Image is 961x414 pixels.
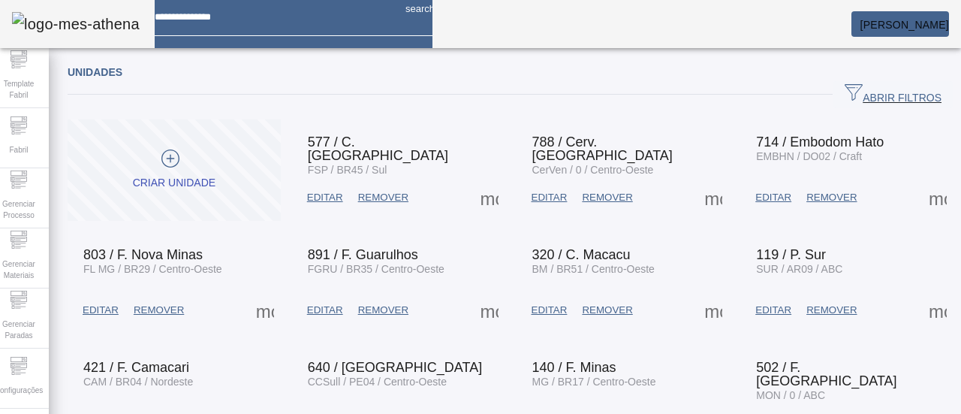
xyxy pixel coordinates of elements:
span: EDITAR [307,303,343,318]
span: REMOVER [358,190,408,205]
button: REMOVER [126,297,191,324]
span: 714 / Embodom Hato [756,134,884,150]
button: REMOVER [574,184,640,211]
button: Mais [700,184,727,211]
button: Mais [924,184,951,211]
span: 421 / F. Camacari [83,360,189,375]
button: REMOVER [574,297,640,324]
span: REMOVER [806,303,857,318]
button: EDITAR [524,297,575,324]
button: EDITAR [524,184,575,211]
span: REMOVER [582,190,632,205]
button: EDITAR [75,297,126,324]
button: Mais [700,297,727,324]
span: CCSull / PE04 / Centro-Oeste [308,376,447,388]
span: 119 / P. Sur [756,247,826,262]
button: ABRIR FILTROS [833,81,953,108]
button: Mais [476,184,503,211]
span: EDITAR [755,190,791,205]
span: REMOVER [134,303,184,318]
div: Criar unidade [133,176,215,191]
span: Fabril [5,140,32,160]
span: CAM / BR04 / Nordeste [83,376,193,388]
span: SUR / AR09 / ABC [756,263,842,275]
span: FGRU / BR35 / Centro-Oeste [308,263,444,275]
span: Unidades [68,66,122,78]
span: EDITAR [83,303,119,318]
button: REMOVER [799,184,864,211]
span: 320 / C. Macacu [532,247,631,262]
span: ABRIR FILTROS [845,83,941,106]
span: 140 / F. Minas [532,360,616,375]
span: 640 / [GEOGRAPHIC_DATA] [308,360,482,375]
span: REMOVER [358,303,408,318]
button: Mais [924,297,951,324]
span: 577 / C. [GEOGRAPHIC_DATA] [308,134,448,163]
span: 803 / F. Nova Minas [83,247,203,262]
button: REMOVER [351,184,416,211]
span: EDITAR [755,303,791,318]
span: EDITAR [532,190,568,205]
button: REMOVER [799,297,864,324]
span: 788 / Cerv. [GEOGRAPHIC_DATA] [532,134,673,163]
button: REMOVER [351,297,416,324]
span: [PERSON_NAME] [860,19,949,31]
span: BM / BR51 / Centro-Oeste [532,263,655,275]
span: EDITAR [532,303,568,318]
span: REMOVER [806,190,857,205]
button: Mais [476,297,503,324]
button: EDITAR [300,184,351,211]
button: Mais [252,297,279,324]
button: EDITAR [748,184,799,211]
button: EDITAR [300,297,351,324]
span: FL MG / BR29 / Centro-Oeste [83,263,222,275]
span: EMBHN / DO02 / Craft [756,150,862,162]
button: Criar unidade [68,119,281,221]
button: EDITAR [748,297,799,324]
img: logo-mes-athena [12,12,140,36]
span: MG / BR17 / Centro-Oeste [532,376,656,388]
span: EDITAR [307,190,343,205]
span: 502 / F. [GEOGRAPHIC_DATA] [756,360,896,388]
span: 891 / F. Guarulhos [308,247,418,262]
span: REMOVER [582,303,632,318]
